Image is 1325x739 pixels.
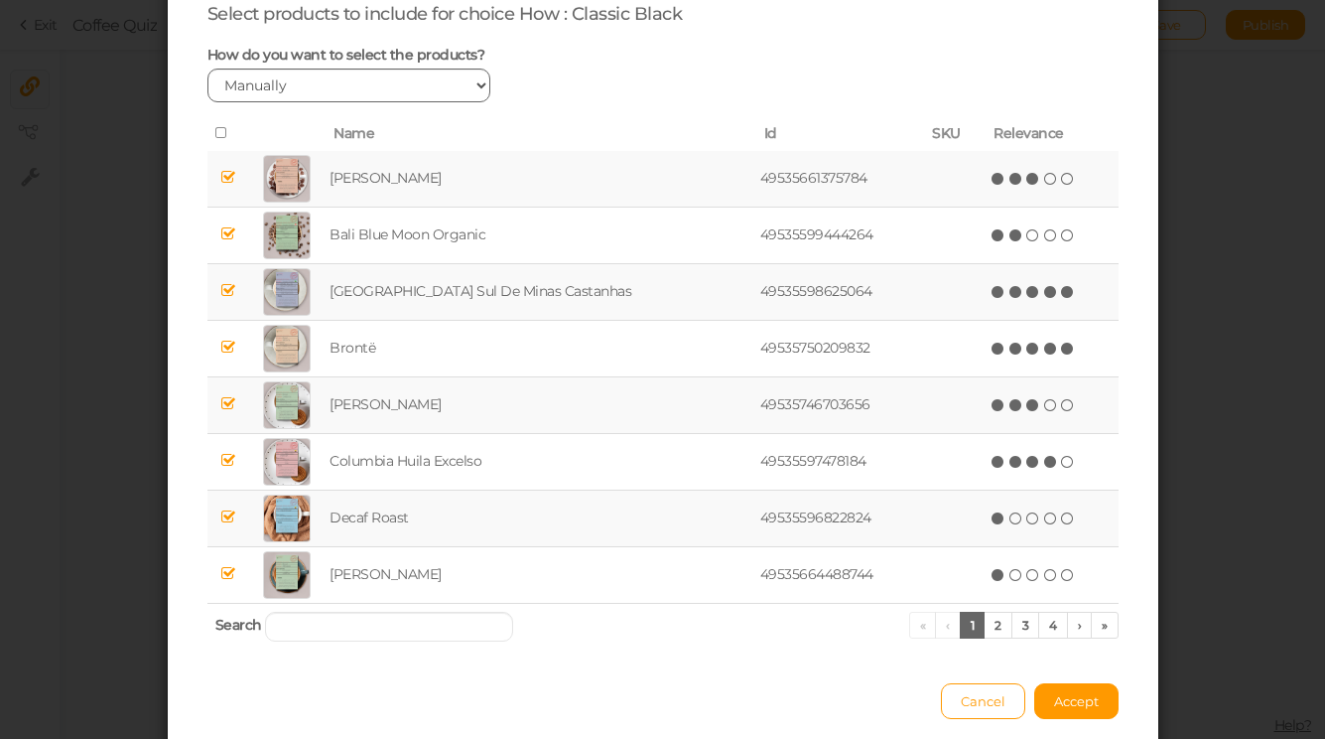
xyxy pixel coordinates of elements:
span: How do you want to select the products? [207,46,485,64]
tr: Bali Blue Moon Organic 49535599444264 [207,207,1119,263]
td: [PERSON_NAME] [326,546,756,603]
a: » [1091,612,1119,639]
td: 49535750209832 [756,320,925,376]
i: two [1009,342,1023,356]
a: 1 [960,612,986,639]
i: three [1026,342,1040,356]
i: two [1009,172,1023,186]
i: one [992,172,1005,186]
i: two [1009,285,1023,299]
i: four [1044,172,1058,186]
td: Brontë [326,320,756,376]
i: four [1044,568,1058,582]
i: five [1061,285,1075,299]
span: Id [764,124,777,142]
td: 49535661375784 [756,151,925,208]
i: one [992,568,1005,582]
i: four [1044,398,1058,412]
i: one [992,228,1005,242]
td: Bali Blue Moon Organic [326,207,756,263]
tr: Decaf Roast 49535596822824 [207,490,1119,546]
tr: [PERSON_NAME] 49535661375784 [207,151,1119,208]
i: four [1044,455,1058,469]
i: three [1026,512,1040,525]
i: one [992,398,1005,412]
td: [GEOGRAPHIC_DATA] Sul De Minas Castanhas [326,263,756,320]
a: › [1067,612,1093,639]
i: three [1026,455,1040,469]
tr: [PERSON_NAME] 49535746703656 [207,376,1119,433]
tr: Columbia Huila Excelso 49535597478184 [207,433,1119,490]
i: four [1044,512,1058,525]
i: two [1009,455,1023,469]
i: one [992,285,1005,299]
td: Decaf Roast [326,490,756,546]
span: Name [333,124,374,142]
span: Cancel [961,693,1005,709]
td: 49535597478184 [756,433,925,490]
td: 49535664488744 [756,546,925,603]
td: 49535598625064 [756,263,925,320]
i: three [1026,172,1040,186]
td: 49535746703656 [756,376,925,433]
i: five [1061,342,1075,356]
a: 2 [984,612,1012,639]
button: Cancel [941,683,1025,719]
i: four [1044,285,1058,299]
td: 49535599444264 [756,207,925,263]
i: four [1044,342,1058,356]
div: Select products to include for choice How : Classic Black [207,3,1119,26]
td: Columbia Huila Excelso [326,433,756,490]
i: two [1009,568,1023,582]
i: five [1061,512,1075,525]
i: five [1061,398,1075,412]
i: five [1061,228,1075,242]
a: 3 [1011,612,1040,639]
i: two [1009,398,1023,412]
tr: Brontë 49535750209832 [207,320,1119,376]
i: one [992,455,1005,469]
th: SKU [924,117,986,151]
i: three [1026,228,1040,242]
i: four [1044,228,1058,242]
tr: [PERSON_NAME] 49535664488744 [207,546,1119,603]
i: three [1026,568,1040,582]
span: Accept [1054,693,1099,709]
td: [PERSON_NAME] [326,151,756,208]
span: Search [215,616,262,634]
i: one [992,342,1005,356]
th: Relevance [986,117,1118,151]
td: 49535596822824 [756,490,925,546]
i: two [1009,228,1023,242]
i: three [1026,285,1040,299]
i: one [992,512,1005,525]
i: five [1061,172,1075,186]
tr: [GEOGRAPHIC_DATA] Sul De Minas Castanhas 49535598625064 [207,263,1119,320]
a: 4 [1038,612,1068,639]
i: two [1009,512,1023,525]
button: Accept [1034,683,1119,719]
i: five [1061,455,1075,469]
i: five [1061,568,1075,582]
td: [PERSON_NAME] [326,376,756,433]
i: three [1026,398,1040,412]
